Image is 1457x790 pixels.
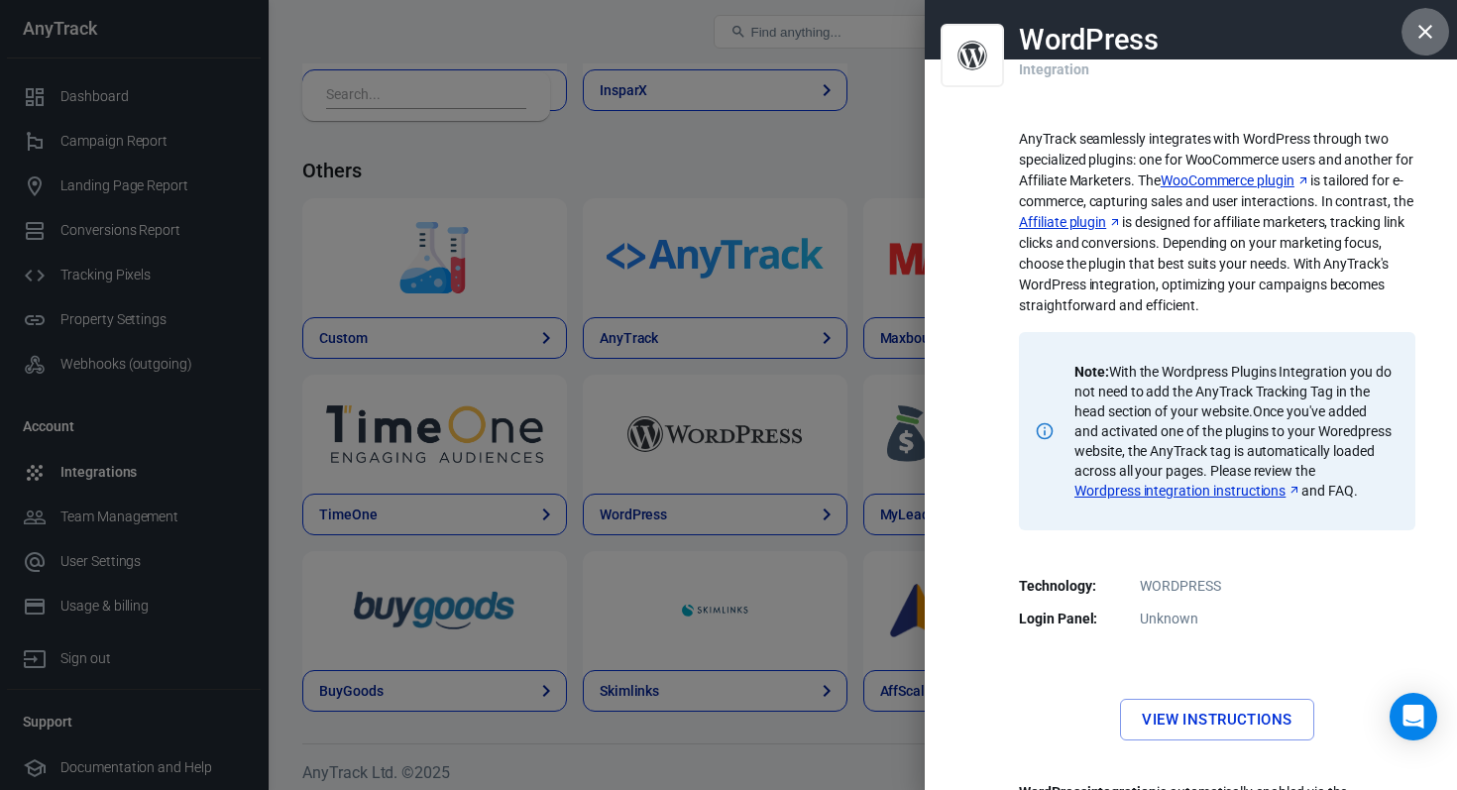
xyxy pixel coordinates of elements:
p: Integration [1019,40,1088,80]
a: WooCommerce plugin [1161,170,1310,191]
dd: WORDPRESS [1031,576,1403,597]
img: WordPress [951,28,994,83]
p: AnyTrack seamlessly integrates with WordPress through two specialized plugins: one for WooCommerc... [1019,129,1415,316]
strong: Note: [1074,364,1109,380]
a: Affiliate plugin [1019,212,1122,233]
p: With the Wordpress Plugins Integration you do not need to add the AnyTrack Tracking Tag in the he... [1074,362,1392,501]
h2: WordPress [1019,24,1159,56]
dt: Technology: [1019,576,1118,597]
a: View Instructions [1120,699,1313,740]
div: Open Intercom Messenger [1390,693,1437,740]
a: Wordpress integration instructions [1074,481,1301,501]
dt: Login Panel: [1019,609,1118,629]
dd: Unknown [1031,609,1403,629]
